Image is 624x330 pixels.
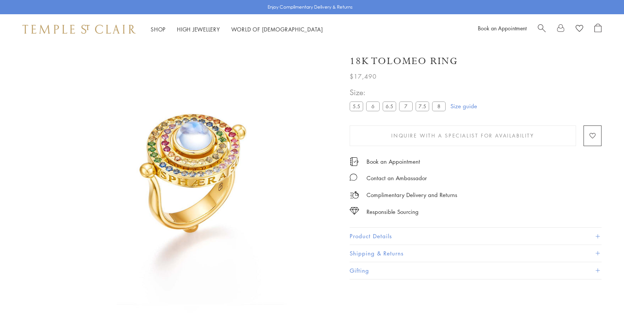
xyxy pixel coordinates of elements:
span: $17,490 [350,72,377,81]
button: Inquire With A Specialist for Availability [350,125,576,146]
a: Book an Appointment [478,24,527,32]
label: 6 [366,102,380,111]
a: High JewelleryHigh Jewellery [177,25,220,33]
img: Temple St. Clair [22,25,136,34]
label: 7.5 [416,102,429,111]
label: 6.5 [383,102,396,111]
a: Search [538,24,546,35]
a: View Wishlist [576,24,583,35]
div: Responsible Sourcing [367,207,419,217]
img: icon_delivery.svg [350,190,359,200]
a: World of [DEMOGRAPHIC_DATA]World of [DEMOGRAPHIC_DATA] [231,25,323,33]
h1: 18K Tolomeo Ring [350,55,458,68]
nav: Main navigation [151,25,323,34]
label: 5.5 [350,102,363,111]
p: Complimentary Delivery and Returns [367,190,457,200]
img: 18K Tolomeo Ring [49,44,332,327]
label: 8 [432,102,446,111]
button: Shipping & Returns [350,245,602,262]
img: icon_appointment.svg [350,157,359,166]
iframe: Gorgias live chat messenger [587,295,617,323]
img: icon_sourcing.svg [350,207,359,215]
p: Enjoy Complimentary Delivery & Returns [268,3,353,11]
span: Inquire With A Specialist for Availability [391,131,534,140]
label: 7 [399,102,413,111]
a: ShopShop [151,25,166,33]
button: Product Details [350,228,602,245]
a: Open Shopping Bag [594,24,602,35]
a: Book an Appointment [367,157,420,166]
span: Size: [350,86,449,99]
img: MessageIcon-01_2.svg [350,173,357,181]
div: Contact an Ambassador [367,173,427,183]
a: Size guide [450,102,477,110]
button: Gifting [350,262,602,279]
